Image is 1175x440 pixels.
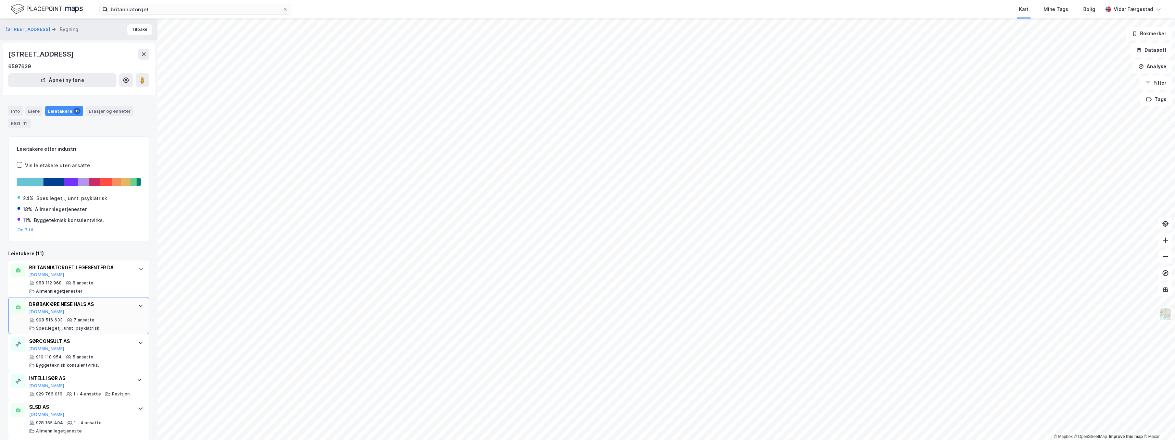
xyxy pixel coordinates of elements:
[36,363,99,368] div: Byggeteknisk konsulentvirks.
[23,216,31,224] div: 11%
[74,108,80,114] div: 11
[1140,93,1172,106] button: Tags
[108,4,282,14] input: Søk på adresse, matrikkel, gårdeiere, leietakere eller personer
[36,317,63,323] div: 998 516 633
[8,119,31,128] div: ESG
[29,412,64,417] button: [DOMAIN_NAME]
[36,289,83,294] div: Allmennlegetjenester
[29,346,64,352] button: [DOMAIN_NAME]
[1126,27,1172,40] button: Bokmerker
[22,120,28,127] div: 11
[23,194,34,203] div: 24%
[29,403,131,411] div: SLSD AS
[29,309,64,315] button: [DOMAIN_NAME]
[1133,60,1172,73] button: Analyse
[8,249,149,258] div: Leietakere (11)
[29,300,131,308] div: DRØBAK ØRE NESE HALS AS
[60,25,78,34] div: Bygning
[45,106,83,116] div: Leietakere
[36,194,107,203] div: Spes.legetj., unnt. psykiatrisk
[1054,434,1073,439] a: Mapbox
[8,73,116,87] button: Åpne i ny fane
[17,227,33,233] button: Og 7 til
[73,391,101,397] div: 1 - 4 ansatte
[1141,407,1175,440] iframe: Chat Widget
[1114,5,1153,13] div: Vidar Færgestad
[29,264,131,272] div: BRITANNIATORGET LEGESENTER DA
[34,216,104,224] div: Byggeteknisk konsulentvirks.
[112,391,130,397] div: Revisjon
[1141,407,1175,440] div: Kontrollprogram for chat
[74,420,102,426] div: 1 - 4 ansatte
[73,354,93,360] div: 5 ansatte
[11,3,83,15] img: logo.f888ab2527a4732fd821a326f86c7f29.svg
[29,374,130,382] div: INTELLI SØR AS
[36,354,62,360] div: 919 118 954
[89,108,131,114] div: Etasjer og enheter
[1074,434,1107,439] a: OpenStreetMap
[35,205,87,213] div: Allmennlegetjenester
[1083,5,1095,13] div: Bolig
[1159,308,1172,321] img: Z
[17,145,141,153] div: Leietakere etter industri
[36,428,82,434] div: Allmenn legetjeneste
[74,317,94,323] div: 7 ansatte
[1109,434,1143,439] a: Improve this map
[25,106,42,116] div: Eiere
[1044,5,1068,13] div: Mine Tags
[29,383,64,389] button: [DOMAIN_NAME]
[29,337,131,345] div: SØRCONSULT AS
[36,280,62,286] div: 988 112 968
[8,49,75,60] div: [STREET_ADDRESS]
[73,280,93,286] div: 8 ansatte
[8,62,31,71] div: 6597629
[23,205,32,213] div: 18%
[29,272,64,278] button: [DOMAIN_NAME]
[8,106,23,116] div: Info
[5,26,52,33] button: [STREET_ADDRESS]
[1139,76,1172,90] button: Filter
[36,391,62,397] div: 929 766 016
[127,24,152,35] button: Tilbake
[36,420,63,426] div: 928 155 404
[36,326,99,331] div: Spes.legetj., unnt. psykiatrisk
[1130,43,1172,57] button: Datasett
[25,161,90,170] div: Vis leietakere uten ansatte
[1019,5,1028,13] div: Kart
